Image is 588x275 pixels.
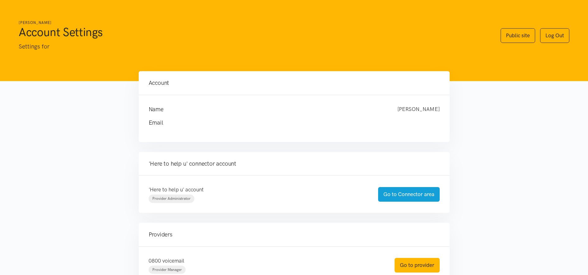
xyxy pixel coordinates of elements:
[149,118,427,127] h4: Email
[149,186,366,194] p: 'Here to help u' account
[540,28,569,43] a: Log Out
[149,79,440,87] h4: Account
[391,105,446,114] div: [PERSON_NAME]
[19,42,488,51] p: Settings for
[378,187,440,202] a: Go to Connector area
[149,159,440,168] h4: 'Here to help u' connector account
[395,258,440,273] a: Go to provider
[149,105,385,114] h4: Name
[149,257,382,265] p: 0800 voicemail
[152,196,191,201] span: Provider Administrator
[19,25,488,39] h1: Account Settings
[152,268,182,272] span: Provider Manager
[19,20,488,26] h6: [PERSON_NAME]
[501,28,535,43] a: Public site
[149,230,440,239] h4: Providers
